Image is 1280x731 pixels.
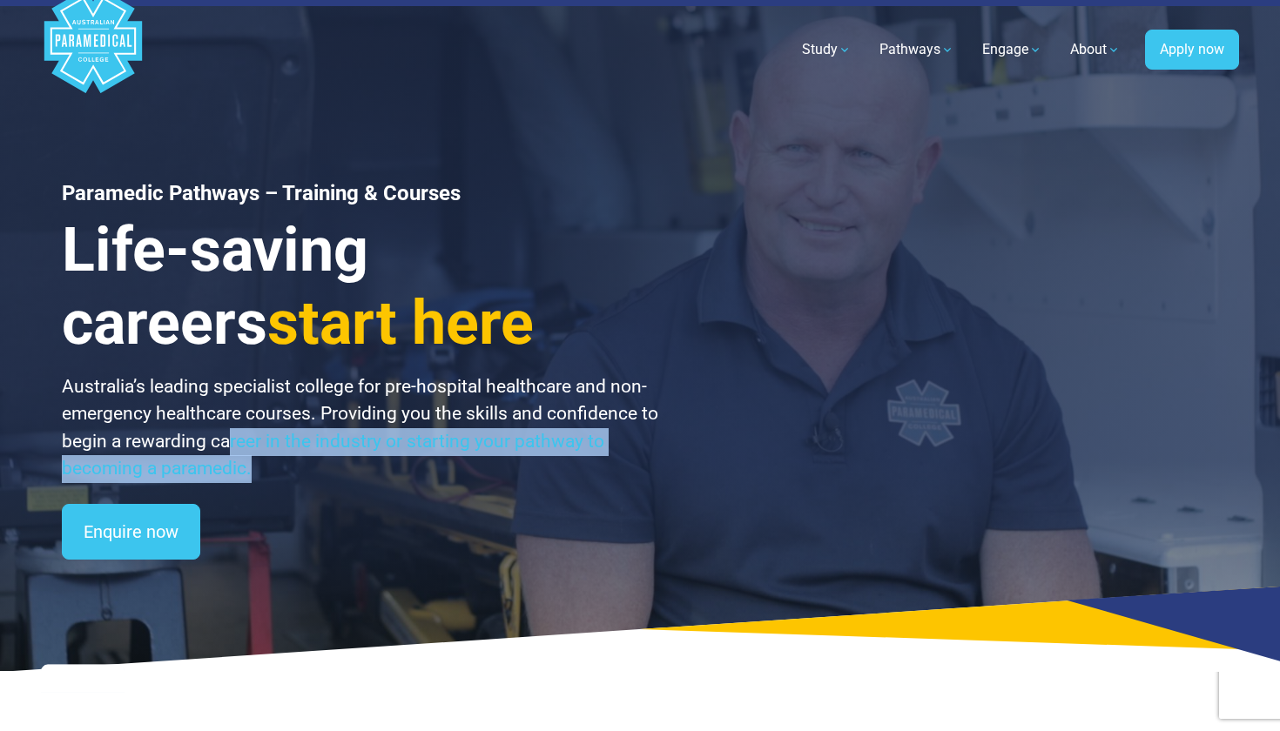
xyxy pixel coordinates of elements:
p: Australia’s leading specialist college for pre-hospital healthcare and non-emergency healthcare c... [62,373,661,483]
h1: Paramedic Pathways – Training & Courses [62,181,661,206]
span: start here [267,287,534,359]
a: Pathways [869,25,965,74]
a: Engage [972,25,1053,74]
a: Enquire now [62,504,200,560]
a: About [1060,25,1131,74]
a: Study [792,25,862,74]
a: Australian Paramedical College [41,6,145,94]
a: Apply now [1145,30,1239,70]
h3: Life-saving careers [62,213,661,359]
